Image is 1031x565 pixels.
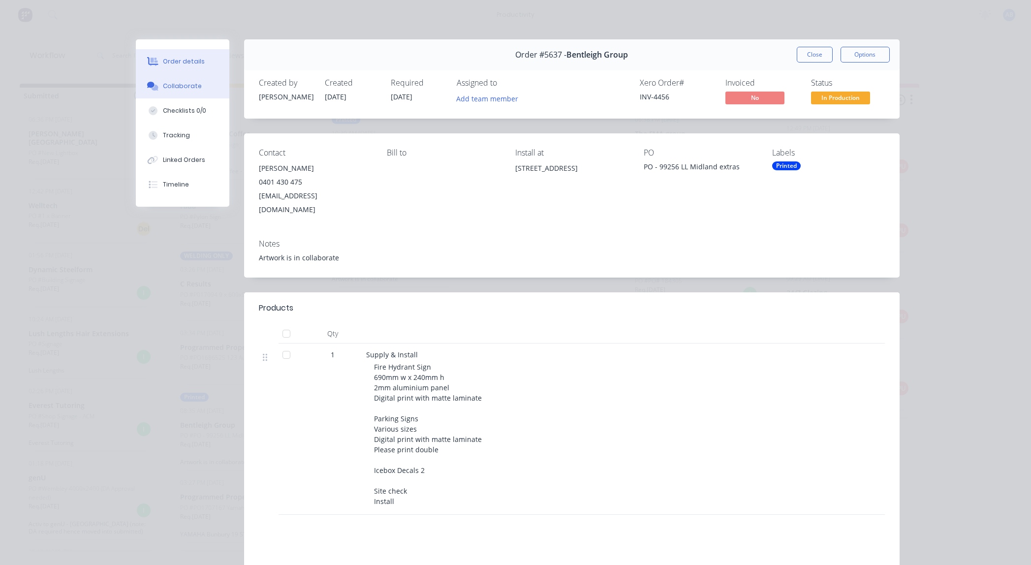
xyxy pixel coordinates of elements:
span: No [725,92,784,104]
div: [PERSON_NAME] [259,92,313,102]
div: Xero Order # [640,78,714,88]
span: [DATE] [391,92,412,101]
div: Assigned to [457,78,555,88]
div: [STREET_ADDRESS] [515,161,628,175]
div: PO [644,148,756,157]
div: Notes [259,239,885,249]
span: 1 [331,349,335,360]
span: Supply & Install [366,350,418,359]
div: Qty [303,324,362,344]
div: Invoiced [725,78,799,88]
span: Order #5637 - [515,50,566,60]
span: Fire Hydrant Sign 690mm w x 240mm h 2mm aluminium panel Digital print with matte laminate Parking... [374,362,484,506]
div: PO - 99256 LL Midland extras [644,161,756,175]
button: Order details [136,49,229,74]
div: Bill to [387,148,500,157]
div: INV-4456 [640,92,714,102]
div: Products [259,302,293,314]
div: Labels [772,148,885,157]
button: Checklists 0/0 [136,98,229,123]
div: Install at [515,148,628,157]
button: In Production [811,92,870,106]
button: Collaborate [136,74,229,98]
div: Artwork is in collaborate [259,252,885,263]
button: Close [797,47,833,63]
button: Add team member [457,92,524,105]
div: Checklists 0/0 [163,106,206,115]
button: Timeline [136,172,229,197]
div: [STREET_ADDRESS] [515,161,628,193]
button: Tracking [136,123,229,148]
button: Add team member [451,92,523,105]
div: 0401 430 475 [259,175,372,189]
div: Linked Orders [163,156,205,164]
div: Contact [259,148,372,157]
div: Created [325,78,379,88]
div: Status [811,78,885,88]
div: [PERSON_NAME] [259,161,372,175]
button: Options [841,47,890,63]
div: Required [391,78,445,88]
div: Collaborate [163,82,202,91]
div: Created by [259,78,313,88]
div: Timeline [163,180,189,189]
span: Bentleigh Group [566,50,628,60]
div: Tracking [163,131,190,140]
div: Order details [163,57,205,66]
div: [PERSON_NAME]0401 430 475[EMAIL_ADDRESS][DOMAIN_NAME] [259,161,372,217]
span: In Production [811,92,870,104]
div: Printed [772,161,801,170]
button: Linked Orders [136,148,229,172]
span: [DATE] [325,92,346,101]
div: [EMAIL_ADDRESS][DOMAIN_NAME] [259,189,372,217]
